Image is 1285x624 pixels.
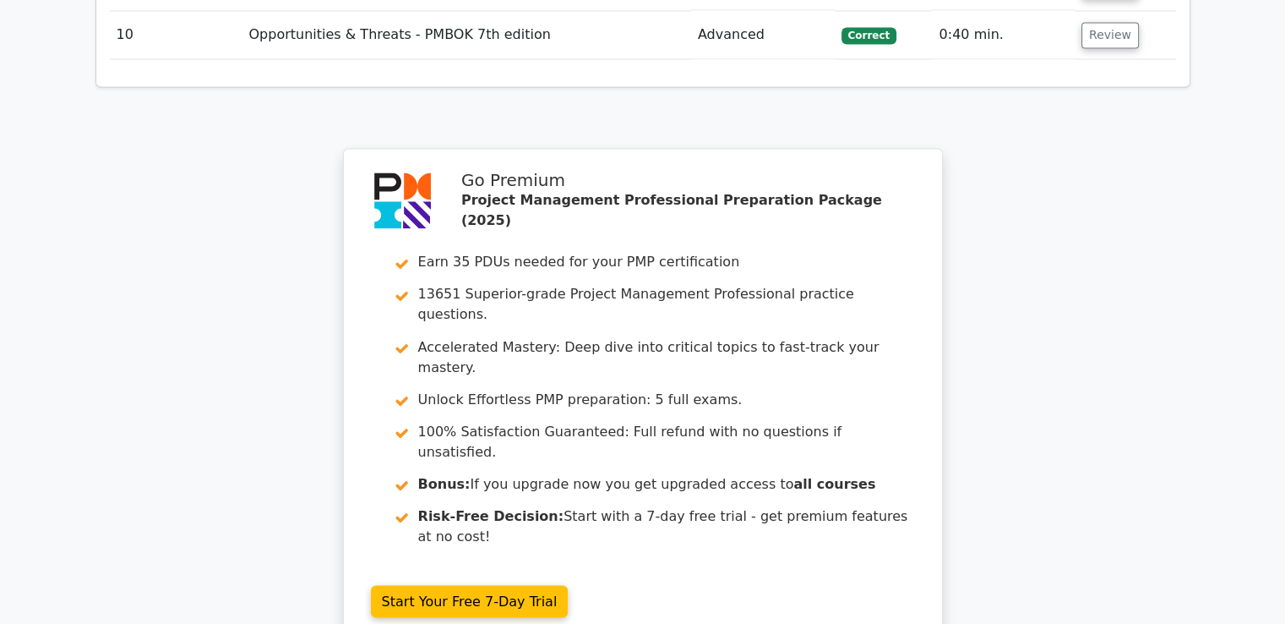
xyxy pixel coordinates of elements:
[841,27,896,44] span: Correct
[371,585,569,617] a: Start Your Free 7-Day Trial
[932,11,1074,59] td: 0:40 min.
[1081,22,1139,48] button: Review
[242,11,690,59] td: Opportunities & Threats - PMBOK 7th edition
[110,11,242,59] td: 10
[691,11,835,59] td: Advanced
